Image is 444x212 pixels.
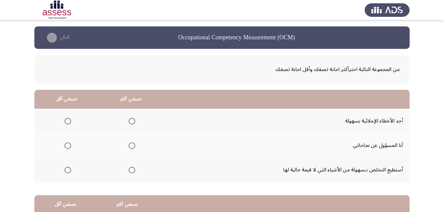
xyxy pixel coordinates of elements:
mat-radio-group: Select an option [62,115,71,126]
h3: Occupational Competency Measurement (OCM) [178,33,295,42]
mat-radio-group: Select an option [126,115,135,126]
mat-radio-group: Select an option [126,164,135,175]
td: أنا المسؤول عن نجاحاتي [163,133,410,158]
td: أستطيع التخلص بـسهولة من الأشياء التي لا قيمة حالية لها [163,158,410,182]
th: تصفني أكثر [99,90,163,109]
mat-radio-group: Select an option [62,164,71,175]
td: أجد الأخطاء الإملائية بسهولة [163,109,410,133]
img: Assess Talent Management logo [365,1,410,19]
mat-radio-group: Select an option [62,140,71,151]
img: Assessment logo of OCM R1 ASSESS [34,1,79,19]
button: check the missing [42,32,71,43]
mat-radio-group: Select an option [126,140,135,151]
th: تصفني أقَل [34,90,99,109]
span: من المجموعة التالية اخترأكثر اجابة تصفك وأقل اجابة تصفك [44,64,400,75]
